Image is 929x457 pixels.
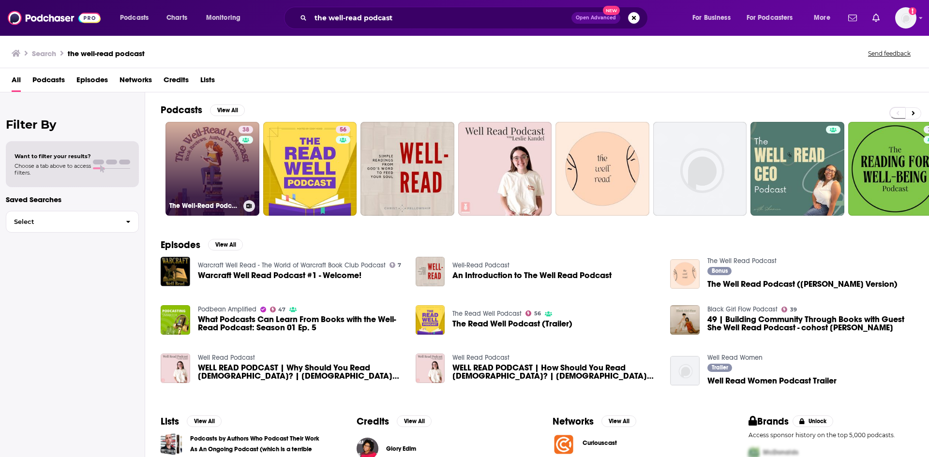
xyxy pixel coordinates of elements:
span: 47 [278,308,285,312]
h2: Networks [553,415,594,428]
span: 56 [340,125,346,135]
img: User Profile [895,7,916,29]
span: Podcasts by Authors Who Podcast Their Work As An Ongoing Podcast (which is a terrible name) [161,433,182,455]
button: open menu [199,10,253,26]
button: Show profile menu [895,7,916,29]
a: WELL READ PODCAST | Why Should You Read The Bible? | 2 Timothy 3:16-17 [198,364,404,380]
a: Warcraft Well Read - The World of Warcraft Book Club Podcast [198,261,386,269]
svg: Add a profile image [909,7,916,15]
span: Podcasts [120,11,149,25]
a: EpisodesView All [161,239,243,251]
span: Want to filter your results? [15,153,91,160]
a: 49 | Building Community Through Books with Guest She Well Read Podcast - cohost Lana [707,315,914,332]
span: For Business [692,11,731,25]
a: Curiouscast logoCuriouscast [553,433,718,456]
span: For Podcasters [747,11,793,25]
span: Select [6,219,118,225]
a: Credits [164,72,189,92]
a: Well-Read Podcast [452,261,509,269]
span: 38 [242,125,249,135]
button: open menu [807,10,842,26]
a: 56 [525,310,541,316]
a: Well Read Podcast [452,354,509,362]
a: Show notifications dropdown [844,10,861,26]
a: 7 [390,262,402,268]
a: WELL READ PODCAST | How Should You Read The Bible? | 2 Timothy 3:16-17 [416,354,445,383]
img: Warcraft Well Read Podcast #1 - Welcome! [161,257,190,286]
h2: Brands [749,415,789,428]
input: Search podcasts, credits, & more... [311,10,571,26]
h2: Podcasts [161,104,202,116]
span: 49 | Building Community Through Books with Guest She Well Read Podcast - cohost [PERSON_NAME] [707,315,914,332]
img: Podchaser - Follow, Share and Rate Podcasts [8,9,101,27]
span: Logged in as gabrielle.gantz [895,7,916,29]
img: The Read Well Podcast (Trailer) [416,305,445,335]
span: The Well Read Podcast ([PERSON_NAME] Version) [707,280,898,288]
img: Curiouscast logo [553,433,575,456]
a: NetworksView All [553,415,636,428]
a: Show notifications dropdown [869,10,884,26]
a: WELL READ PODCAST | Why Should You Read The Bible? | 2 Timothy 3:16-17 [161,354,190,383]
a: The Well Read Podcast (Taylor's Version) [707,280,898,288]
a: An Introduction to The Well Read Podcast [452,271,612,280]
a: An Introduction to The Well Read Podcast [416,257,445,286]
span: Well Read Women Podcast Trailer [707,377,837,385]
button: View All [208,239,243,251]
a: Well Read Women [707,354,763,362]
a: Lists [200,72,215,92]
a: Episodes [76,72,108,92]
button: View All [187,415,222,427]
a: Well Read Podcast [198,354,255,362]
button: open menu [740,10,807,26]
a: 38The Well-Read Podcast [165,122,259,216]
button: Send feedback [865,49,914,58]
span: 7 [398,263,401,267]
a: Charts [160,10,193,26]
h3: the well-read podcast [68,49,145,58]
button: Select [6,211,139,233]
button: Unlock [793,415,834,427]
span: McDonalds [763,448,798,457]
a: 56 [336,126,350,133]
h3: Search [32,49,56,58]
a: 56 [263,122,357,216]
button: open menu [113,10,161,26]
span: New [603,6,620,15]
img: 49 | Building Community Through Books with Guest She Well Read Podcast - cohost Lana [670,305,700,335]
h2: Filter By [6,118,139,132]
a: Podcasts [32,72,65,92]
a: The Read Well Podcast (Trailer) [452,320,572,328]
a: Podbean Amplified [198,305,256,313]
button: View All [397,415,432,427]
h2: Credits [357,415,389,428]
span: 56 [534,311,541,316]
h2: Lists [161,415,179,428]
span: Glory Edim [386,445,416,453]
span: Trailer [712,365,728,370]
button: Open AdvancedNew [571,12,620,24]
span: Charts [166,11,187,25]
span: Open Advanced [576,15,616,20]
a: WELL READ PODCAST | How Should You Read The Bible? | 2 Timothy 3:16-17 [452,364,659,380]
span: Choose a tab above to access filters. [15,162,91,176]
img: The Well Read Podcast (Taylor's Version) [670,259,700,289]
span: 39 [790,308,797,312]
span: Curiouscast [583,439,617,447]
a: What Podcasts Can Learn From Books with the Well-Read Podcast: Season 01 Ep. 5 [198,315,404,332]
span: All [12,72,21,92]
a: Networks [120,72,152,92]
a: Warcraft Well Read Podcast #1 - Welcome! [198,271,361,280]
a: The Read Well Podcast [452,310,522,318]
h2: Episodes [161,239,200,251]
a: Black Girl Flow Podcast [707,305,778,313]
